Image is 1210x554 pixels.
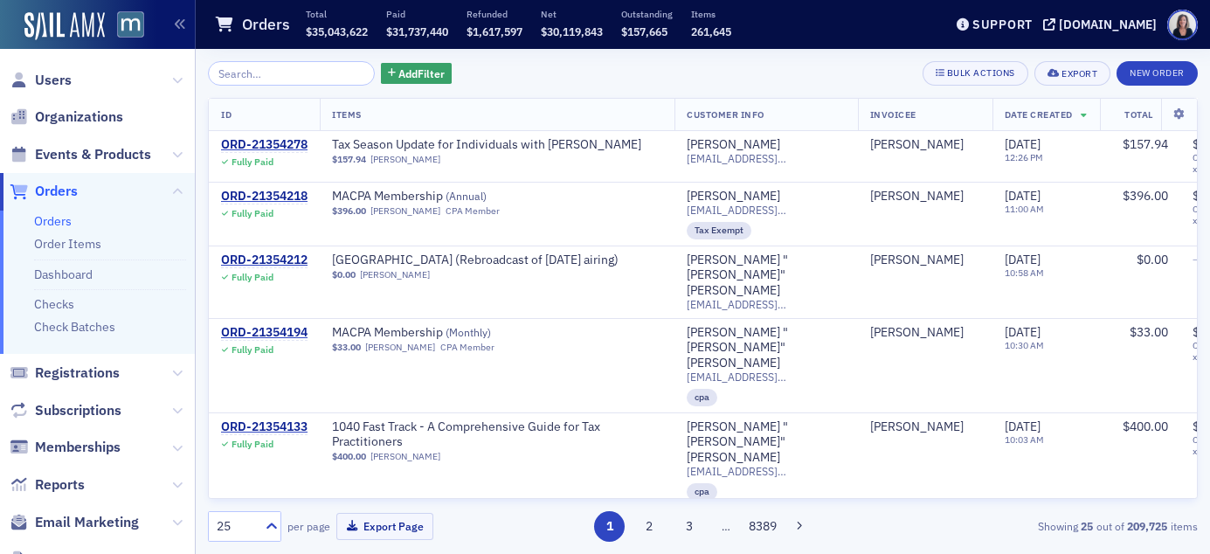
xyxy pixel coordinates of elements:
[870,189,980,204] span: Denise Roberts
[35,145,151,164] span: Events & Products
[1005,188,1041,204] span: [DATE]
[687,222,751,239] div: Tax Exempt
[1005,324,1041,340] span: [DATE]
[870,325,964,341] div: [PERSON_NAME]
[370,451,440,462] a: [PERSON_NAME]
[386,24,448,38] span: $31,737,440
[621,24,667,38] span: $157,665
[10,182,78,201] a: Orders
[34,267,93,282] a: Dashboard
[687,298,846,311] span: [EMAIL_ADDRESS][DOMAIN_NAME]
[332,154,366,165] span: $157.94
[35,401,121,420] span: Subscriptions
[242,14,290,35] h1: Orders
[923,61,1028,86] button: Bulk Actions
[332,269,356,280] span: $0.00
[10,364,120,383] a: Registrations
[10,401,121,420] a: Subscriptions
[1005,419,1041,434] span: [DATE]
[332,137,641,153] a: Tax Season Update for Individuals with [PERSON_NAME]
[332,419,662,450] a: 1040 Fast Track - A Comprehensive Guide for Tax Practitioners
[446,325,491,339] span: ( Monthly )
[232,156,273,168] div: Fully Paid
[691,8,731,20] p: Items
[1005,151,1043,163] time: 12:26 PM
[332,253,619,268] span: MACPA Town Hall (Rebroadcast of September 2025 airing)
[306,24,368,38] span: $35,043,622
[446,189,487,203] span: ( Annual )
[1005,136,1041,152] span: [DATE]
[34,236,101,252] a: Order Items
[687,325,846,371] a: [PERSON_NAME] "[PERSON_NAME]" [PERSON_NAME]
[10,71,72,90] a: Users
[634,511,665,542] button: 2
[35,364,120,383] span: Registrations
[287,518,330,534] label: per page
[35,182,78,201] span: Orders
[687,253,846,299] a: [PERSON_NAME] "[PERSON_NAME]" [PERSON_NAME]
[221,189,308,204] a: ORD-21354218
[972,17,1033,32] div: Support
[1005,433,1044,446] time: 10:03 AM
[1130,324,1168,340] span: $33.00
[687,152,846,165] span: [EMAIL_ADDRESS][DOMAIN_NAME]
[870,189,964,204] div: [PERSON_NAME]
[747,511,778,542] button: 8389
[1005,108,1073,121] span: Date Created
[35,513,139,532] span: Email Marketing
[232,344,273,356] div: Fully Paid
[714,518,738,534] span: …
[232,272,273,283] div: Fully Paid
[870,253,980,268] span: Bill Williams
[217,517,255,536] div: 25
[332,205,366,217] span: $396.00
[386,8,448,20] p: Paid
[1124,518,1171,534] strong: 209,725
[440,342,494,353] div: CPA Member
[1117,61,1198,86] button: New Order
[1167,10,1198,40] span: Profile
[1078,518,1096,534] strong: 25
[34,296,74,312] a: Checks
[541,8,603,20] p: Net
[332,325,552,341] span: MACPA Membership
[1123,419,1168,434] span: $400.00
[332,342,361,353] span: $33.00
[332,137,641,153] span: Tax Season Update for Individuals with Steve Dilley
[687,389,717,406] div: cpa
[34,213,72,229] a: Orders
[117,11,144,38] img: SailAMX
[365,342,435,353] a: [PERSON_NAME]
[381,63,453,85] button: AddFilter
[687,108,764,121] span: Customer Info
[1043,18,1163,31] button: [DOMAIN_NAME]
[24,12,105,40] img: SailAMX
[870,419,964,435] a: [PERSON_NAME]
[232,439,273,450] div: Fully Paid
[1059,17,1157,32] div: [DOMAIN_NAME]
[336,513,433,540] button: Export Page
[1005,267,1044,279] time: 10:58 AM
[541,24,603,38] span: $30,119,843
[687,419,846,466] a: [PERSON_NAME] "[PERSON_NAME]" [PERSON_NAME]
[332,325,552,341] a: MACPA Membership (Monthly)
[1005,339,1044,351] time: 10:30 AM
[221,137,308,153] a: ORD-21354278
[687,189,780,204] a: [PERSON_NAME]
[332,189,552,204] span: MACPA Membership
[10,145,151,164] a: Events & Products
[105,11,144,41] a: View Homepage
[306,8,368,20] p: Total
[34,319,115,335] a: Check Batches
[332,253,619,268] a: [GEOGRAPHIC_DATA] (Rebroadcast of [DATE] airing)
[221,253,308,268] a: ORD-21354212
